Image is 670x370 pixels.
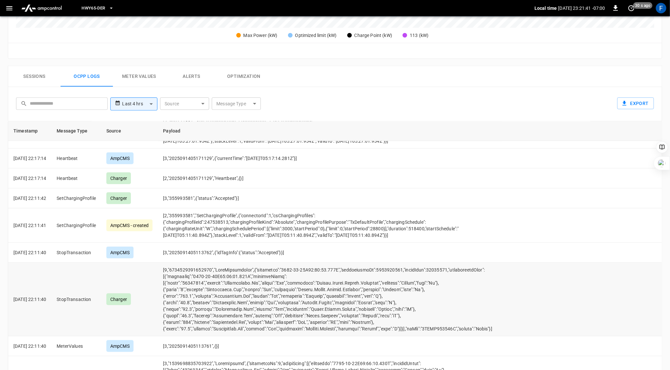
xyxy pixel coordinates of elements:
[51,243,101,263] td: StopTransaction
[81,5,105,12] span: HWY65-DER
[113,66,165,87] button: Meter Values
[158,263,502,336] td: [9,"6734529391652970","LoreMipsumdolor",{"sitametco":"3682-33-25A92:80:53.777E","seddoeiusmoDt":5...
[13,175,46,182] p: [DATE] 22:17:14
[558,5,605,11] p: [DATE] 23:21:41 -07:00
[106,152,134,164] div: AmpCMS
[106,192,131,204] div: Charger
[158,208,502,243] td: [2,"355993581","SetChargingProfile",{"connectorId":1,"csChargingProfiles":{"chargingProfileId":24...
[158,121,502,141] th: Payload
[51,208,101,243] td: SetChargingProfile
[656,3,666,13] div: profile-icon
[158,188,502,208] td: [3,"355993581",{"status":"Accepted"}]
[13,195,46,202] p: [DATE] 22:11:42
[51,149,101,168] td: Heartbeat
[106,247,134,258] div: AmpCMS
[51,121,101,141] th: Message Type
[101,121,158,141] th: Source
[106,172,131,184] div: Charger
[218,66,270,87] button: Optimization
[61,66,113,87] button: Ocpp logs
[8,121,51,141] th: Timestamp
[158,149,502,168] td: [3,"2025091405171129",{"currentTime":"[DATE]T05:17:14.281Z"}]
[354,32,392,39] div: Charge Point (kW)
[13,343,46,349] p: [DATE] 22:11:40
[51,168,101,188] td: Heartbeat
[106,340,134,352] div: AmpCMS
[534,5,557,11] p: Local time
[13,155,46,162] p: [DATE] 22:17:14
[617,97,654,110] button: Export
[158,336,502,356] td: [3,"2025091405113761",{}]
[158,243,502,263] td: [3,"2025091405113762",{"idTagInfo":{"status":"Accepted"}}]
[165,66,218,87] button: Alerts
[122,98,157,110] div: Last 4 hrs
[106,293,131,305] div: Charger
[295,32,337,39] div: Optimized limit (kW)
[79,2,116,15] button: HWY65-DER
[106,220,153,231] div: AmpCMS - created
[626,3,637,13] button: set refresh interval
[51,263,101,336] td: StopTransaction
[13,222,46,229] p: [DATE] 22:11:41
[158,168,502,188] td: [2,"2025091405171129","Heartbeat",{}]
[51,188,101,208] td: SetChargingProfile
[410,32,428,39] div: 113 (kW)
[51,336,101,356] td: MeterValues
[13,296,46,303] p: [DATE] 22:11:40
[8,66,61,87] button: Sessions
[633,2,653,9] span: 30 s ago
[244,32,278,39] div: Max Power (kW)
[13,249,46,256] p: [DATE] 22:11:40
[19,2,64,14] img: ampcontrol.io logo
